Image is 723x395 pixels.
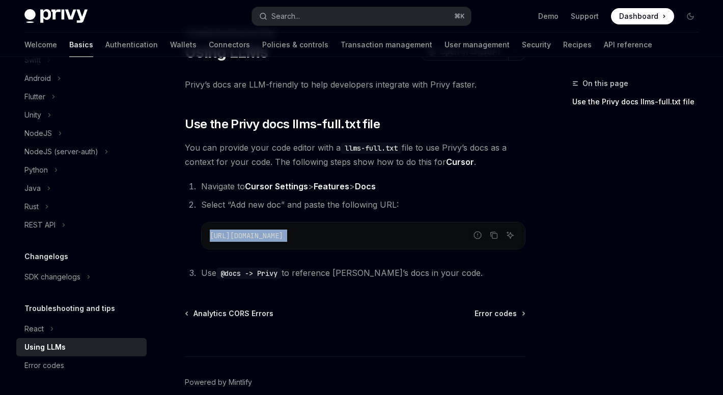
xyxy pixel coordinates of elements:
span: Analytics CORS Errors [193,308,273,319]
span: Navigate to > > [201,181,376,191]
a: Welcome [24,33,57,57]
button: Toggle Java section [16,179,147,197]
button: Toggle NodeJS (server-auth) section [16,143,147,161]
div: Flutter [24,91,45,103]
a: Recipes [563,33,592,57]
a: Use the Privy docs llms-full.txt file [572,94,707,110]
a: Support [571,11,599,21]
button: Toggle NodeJS section [16,124,147,143]
img: dark logo [24,9,88,23]
strong: Cursor Settings [245,181,308,191]
a: Error codes [475,308,524,319]
code: @docs -> Privy [216,268,282,279]
span: Use to reference [PERSON_NAME]’s docs in your code. [201,268,483,278]
button: Toggle Python section [16,161,147,179]
span: Select “Add new doc” and paste the following URL: [201,200,399,210]
a: Analytics CORS Errors [186,308,273,319]
div: Search... [271,10,300,22]
button: Ask AI [504,229,517,242]
button: Report incorrect code [471,229,484,242]
a: Authentication [105,33,158,57]
div: Android [24,72,51,84]
a: Dashboard [611,8,674,24]
a: Error codes [16,356,147,375]
span: Privy’s docs are LLM-friendly to help developers integrate with Privy faster. [185,77,525,92]
div: SDK changelogs [24,271,80,283]
div: Unity [24,109,41,121]
div: Rust [24,201,39,213]
a: Wallets [170,33,197,57]
div: React [24,323,44,335]
div: Using LLMs [24,341,66,353]
span: Use the Privy docs llms-full.txt file [185,116,380,132]
h5: Changelogs [24,250,68,263]
div: Error codes [24,359,64,372]
a: Using LLMs [16,338,147,356]
a: User management [444,33,510,57]
a: API reference [604,33,652,57]
strong: Docs [355,181,376,191]
a: Powered by Mintlify [185,377,252,387]
div: NodeJS (server-auth) [24,146,98,158]
a: Demo [538,11,559,21]
span: ⌘ K [454,12,465,20]
span: On this page [582,77,628,90]
div: Python [24,164,48,176]
a: Connectors [209,33,250,57]
a: Transaction management [341,33,432,57]
button: Toggle dark mode [682,8,699,24]
span: You can provide your code editor with a file to use Privy’s docs as a context for your code. The ... [185,140,525,169]
button: Toggle Flutter section [16,88,147,106]
button: Open search [252,7,471,25]
a: Cursor [446,157,474,167]
a: Basics [69,33,93,57]
span: [URL][DOMAIN_NAME] [210,231,283,240]
span: Dashboard [619,11,658,21]
a: Security [522,33,551,57]
div: NodeJS [24,127,52,139]
button: Toggle Unity section [16,106,147,124]
div: REST API [24,219,55,231]
h5: Troubleshooting and tips [24,302,115,315]
button: Toggle Android section [16,69,147,88]
code: llms-full.txt [341,143,402,154]
button: Toggle REST API section [16,216,147,234]
div: Java [24,182,41,194]
button: Toggle SDK changelogs section [16,268,147,286]
button: Copy the contents from the code block [487,229,500,242]
a: Policies & controls [262,33,328,57]
strong: Features [314,181,349,191]
button: Toggle Rust section [16,197,147,216]
button: Toggle React section [16,320,147,338]
span: Error codes [475,308,517,319]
